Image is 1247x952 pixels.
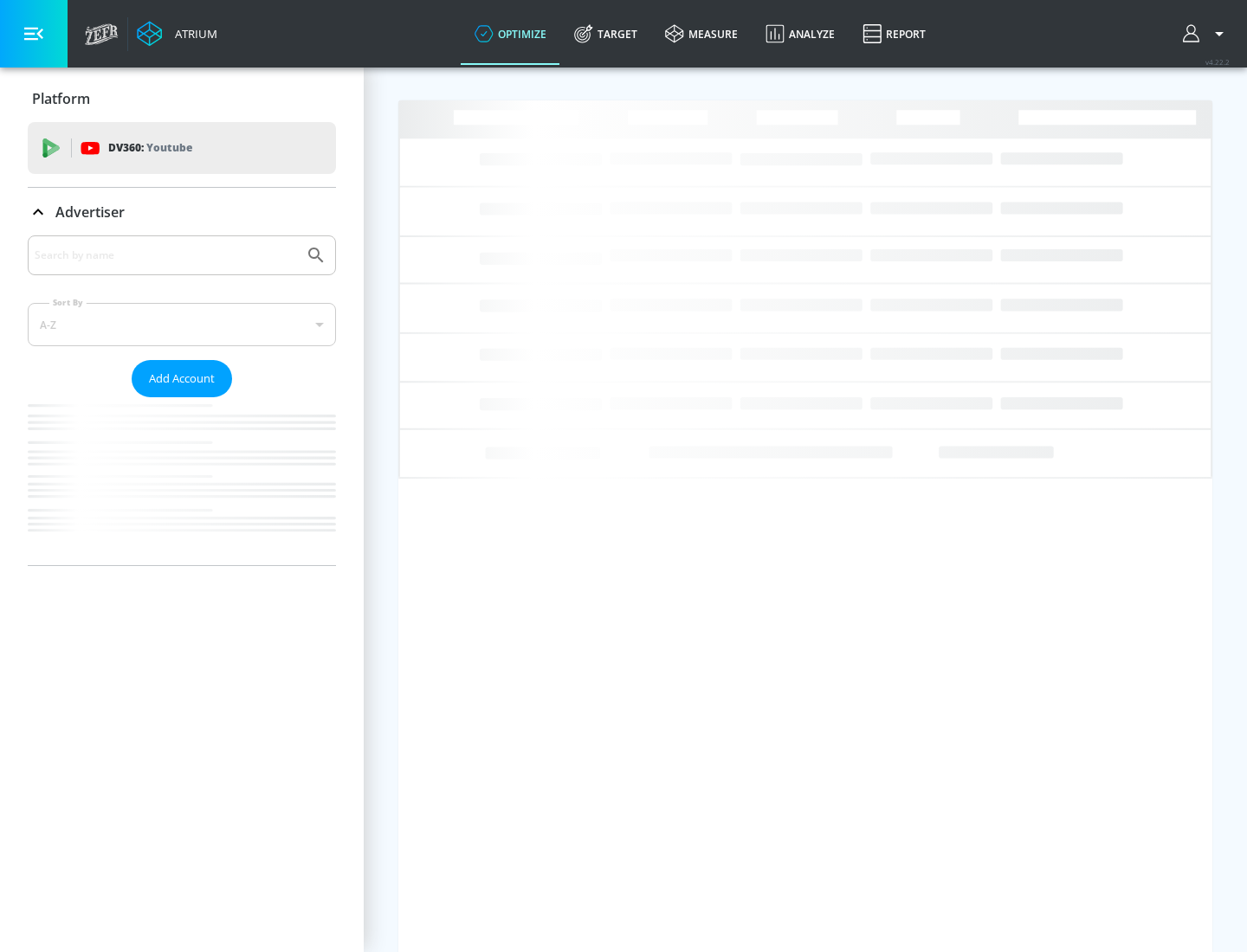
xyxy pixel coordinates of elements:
a: optimize [461,3,560,65]
a: Atrium [137,21,217,47]
div: Advertiser [28,188,336,236]
div: Atrium [168,26,217,42]
p: Youtube [146,138,192,157]
a: Analyze [752,3,849,65]
a: Report [849,3,940,65]
span: v 4.22.2 [1205,57,1230,67]
div: Platform [28,74,336,123]
div: A-Z [28,303,336,346]
p: Platform [32,89,90,108]
div: DV360: Youtube [28,122,336,174]
nav: list of Advertiser [28,397,336,565]
a: Target [560,3,651,65]
p: DV360: [108,138,192,158]
input: Search by name [35,244,297,267]
a: measure [651,3,752,65]
label: Sort By [49,297,87,308]
span: Add Account [149,369,215,389]
p: Advertiser [55,203,125,222]
button: Add Account [132,360,232,397]
div: Advertiser [28,235,336,565]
